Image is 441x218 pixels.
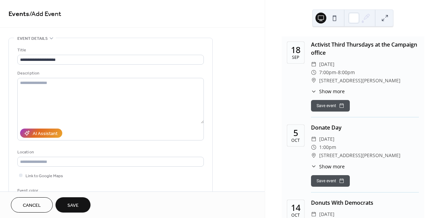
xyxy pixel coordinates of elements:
[311,123,419,132] div: Donate Day
[336,68,338,77] span: -
[311,100,350,112] button: Save event
[17,70,202,77] div: Description
[33,130,58,137] div: AI Assistant
[311,151,316,160] div: ​
[55,197,91,213] button: Save
[338,68,355,77] span: 8:00pm
[29,7,61,21] span: / Add Event
[291,203,300,212] div: 14
[17,187,68,194] div: Event color
[17,47,202,54] div: Title
[319,68,336,77] span: 7:00pm
[67,202,79,209] span: Save
[9,7,29,21] a: Events
[17,149,202,156] div: Location
[311,40,419,57] div: Activist Third Thursdays at the Campaign office
[319,151,401,160] span: [STREET_ADDRESS][PERSON_NAME]
[11,197,53,213] button: Cancel
[319,163,345,170] span: Show more
[319,77,401,85] span: [STREET_ADDRESS][PERSON_NAME]
[291,138,300,143] div: Oct
[26,172,63,180] span: Link to Google Maps
[20,129,62,138] button: AI Assistant
[293,129,298,137] div: 5
[311,163,316,170] div: ​
[311,163,345,170] button: ​Show more
[311,68,316,77] div: ​
[319,88,345,95] span: Show more
[23,202,41,209] span: Cancel
[311,60,316,68] div: ​
[319,135,334,143] span: [DATE]
[311,175,350,187] button: Save event
[311,143,316,151] div: ​
[319,60,334,68] span: [DATE]
[311,77,316,85] div: ​
[311,135,316,143] div: ​
[17,35,48,42] span: Event details
[311,88,316,95] div: ​
[311,199,419,207] div: Donuts With Democrats
[319,143,336,151] span: 1:00pm
[311,88,345,95] button: ​Show more
[291,46,300,54] div: 18
[291,213,300,218] div: Oct
[292,55,299,60] div: Sep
